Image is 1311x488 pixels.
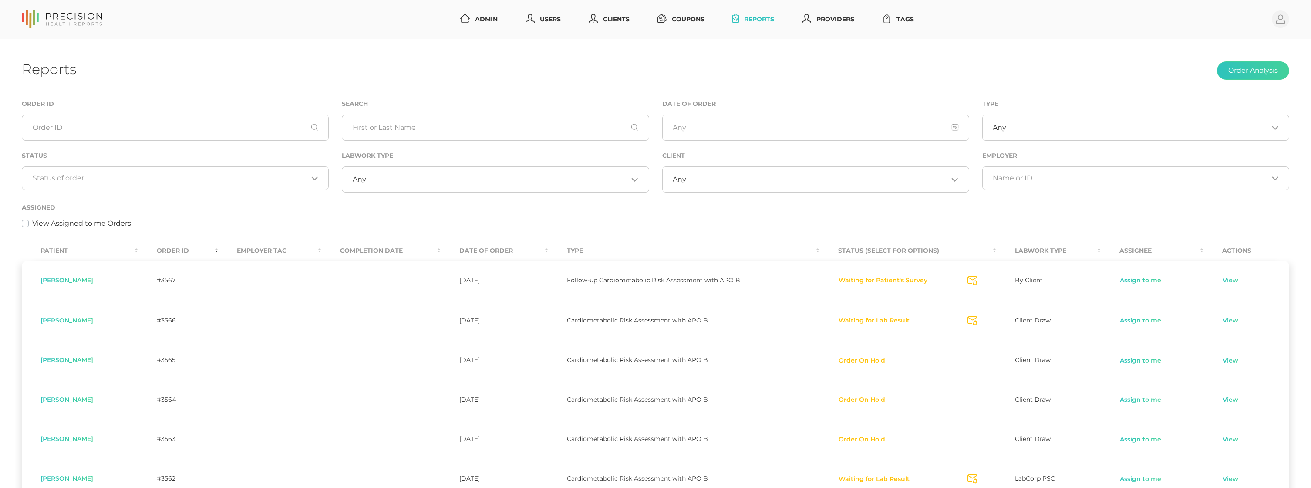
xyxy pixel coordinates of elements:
[33,174,308,183] input: Search for option
[1222,276,1239,285] a: View
[662,100,716,108] label: Date of Order
[1217,61,1289,80] button: Order Analysis
[567,435,708,443] span: Cardiometabolic Risk Assessment with APO B
[567,356,708,364] span: Cardiometabolic Risk Assessment with APO B
[585,11,633,27] a: Clients
[1015,396,1051,403] span: Client Draw
[1222,435,1239,444] a: View
[138,301,218,341] td: #3566
[819,241,996,261] th: Status (Select for Options) : activate to sort column ascending
[1015,316,1051,324] span: Client Draw
[993,123,1006,132] span: Any
[982,115,1289,141] div: Search for option
[138,420,218,459] td: #3563
[1222,316,1239,325] a: View
[838,475,910,484] button: Waiting for Lab Result
[441,341,548,380] td: [DATE]
[982,100,998,108] label: Type
[441,380,548,420] td: [DATE]
[567,276,740,284] span: Follow-up Cardiometabolic Risk Assessment with APO B
[40,435,93,443] span: [PERSON_NAME]
[32,218,131,229] label: View Assigned to me Orders
[40,396,93,403] span: [PERSON_NAME]
[321,241,441,261] th: Completion Date : activate to sort column ascending
[22,166,329,190] div: Search for option
[662,166,969,193] div: Search for option
[567,396,708,403] span: Cardiometabolic Risk Assessment with APO B
[673,175,686,184] span: Any
[967,316,977,325] svg: Send Notification
[1119,276,1162,285] a: Assign to me
[567,316,708,324] span: Cardiometabolic Risk Assessment with APO B
[342,166,649,193] div: Search for option
[662,152,685,159] label: Client
[1222,396,1239,404] a: View
[1015,474,1055,482] span: LabCorp PSC
[838,356,886,365] button: Order On Hold
[654,11,708,27] a: Coupons
[1015,276,1043,284] span: By Client
[441,241,548,261] th: Date Of Order : activate to sort column ascending
[342,115,649,141] input: First or Last Name
[1006,123,1268,132] input: Search for option
[838,396,886,404] button: Order On Hold
[138,241,218,261] th: Order ID : activate to sort column ascending
[729,11,778,27] a: Reports
[22,100,54,108] label: Order ID
[40,316,93,324] span: [PERSON_NAME]
[993,174,1268,183] input: Search for option
[662,115,969,141] input: Any
[1119,356,1162,365] a: Assign to me
[441,420,548,459] td: [DATE]
[218,241,321,261] th: Employer Tag : activate to sort column ascending
[838,276,928,285] button: Waiting for Patient's Survey
[838,435,886,444] button: Order On Hold
[1222,475,1239,484] a: View
[982,166,1289,190] div: Search for option
[1015,435,1051,443] span: Client Draw
[40,474,93,482] span: [PERSON_NAME]
[22,241,138,261] th: Patient : activate to sort column ascending
[1119,435,1162,444] a: Assign to me
[40,356,93,364] span: [PERSON_NAME]
[567,474,708,482] span: Cardiometabolic Risk Assessment with APO B
[457,11,501,27] a: Admin
[22,115,329,141] input: Order ID
[22,152,47,159] label: Status
[967,276,977,285] svg: Send Notification
[1119,316,1162,325] a: Assign to me
[138,261,218,301] td: #3567
[441,261,548,301] td: [DATE]
[838,316,910,325] button: Waiting for Lab Result
[1015,356,1051,364] span: Client Draw
[1203,241,1289,261] th: Actions
[967,474,977,484] svg: Send Notification
[982,152,1017,159] label: Employer
[1119,475,1162,484] a: Assign to me
[22,61,76,78] h1: Reports
[1101,241,1203,261] th: Assignee : activate to sort column ascending
[1119,396,1162,404] a: Assign to me
[879,11,917,27] a: Tags
[686,175,948,184] input: Search for option
[138,341,218,380] td: #3565
[342,152,393,159] label: Labwork Type
[138,380,218,420] td: #3564
[441,301,548,341] td: [DATE]
[522,11,564,27] a: Users
[366,175,628,184] input: Search for option
[799,11,858,27] a: Providers
[1222,356,1239,365] a: View
[22,204,55,211] label: Assigned
[548,241,819,261] th: Type : activate to sort column ascending
[40,276,93,284] span: [PERSON_NAME]
[353,175,366,184] span: Any
[342,100,368,108] label: Search
[996,241,1101,261] th: Labwork Type : activate to sort column ascending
